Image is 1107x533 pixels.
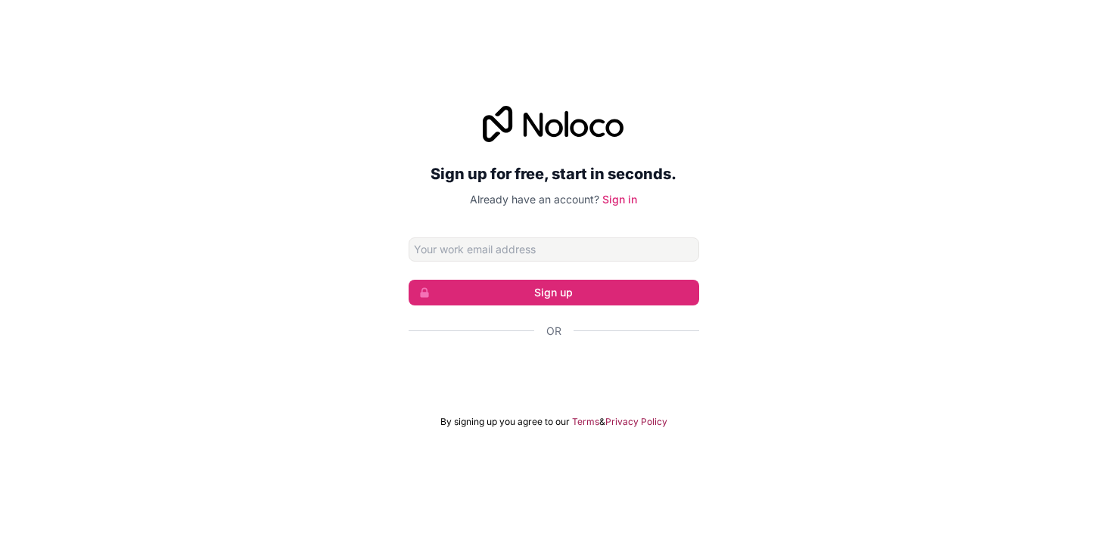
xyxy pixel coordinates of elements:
span: Already have an account? [470,193,599,206]
a: Terms [572,416,599,428]
span: By signing up you agree to our [440,416,570,428]
a: Privacy Policy [605,416,667,428]
span: & [599,416,605,428]
h2: Sign up for free, start in seconds. [409,160,699,187]
input: Email address [409,237,699,262]
a: Sign in [602,193,637,206]
span: Or [546,324,561,339]
button: Sign up [409,280,699,305]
